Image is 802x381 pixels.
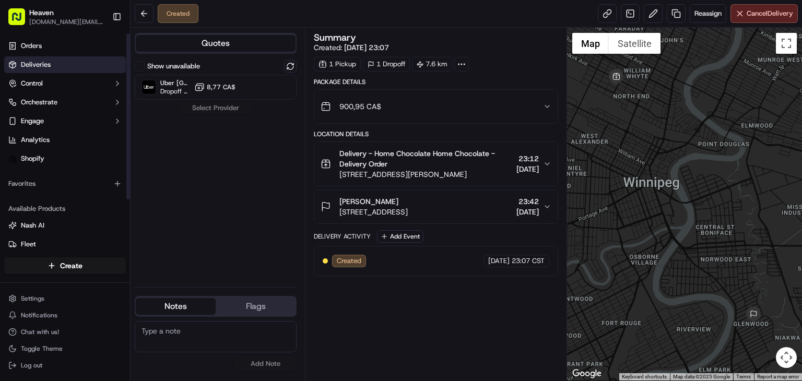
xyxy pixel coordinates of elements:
[516,196,539,207] span: 23:42
[314,90,558,123] button: 900,95 CA$
[10,180,27,200] img: Wisdom Oko
[21,135,50,145] span: Analytics
[747,9,793,18] span: Cancel Delivery
[21,41,42,51] span: Orders
[314,130,558,138] div: Location Details
[4,341,126,356] button: Toggle Theme
[690,4,726,23] button: Reassign
[314,190,558,223] button: [PERSON_NAME][STREET_ADDRESS]23:42[DATE]
[160,87,190,96] span: Dropoff ETA 41 minutes
[21,221,44,230] span: Nash AI
[4,132,126,148] a: Analytics
[74,258,126,266] a: Powered byPylon
[27,67,188,78] input: Got a question? Start typing here...
[29,7,54,18] button: Heaven
[8,240,122,249] a: Fleet
[21,98,57,107] span: Orchestrate
[337,256,361,266] span: Created
[21,162,29,170] img: 1736555255976-a54dd68f-1ca7-489b-9aae-adbdc363a1c4
[21,233,80,243] span: Knowledge Base
[4,175,126,192] div: Favorites
[87,161,90,170] span: •
[4,358,126,373] button: Log out
[21,294,44,303] span: Settings
[21,344,63,353] span: Toggle Theme
[609,33,661,54] button: Show satellite imagery
[776,347,797,368] button: Map camera controls
[4,75,126,92] button: Control
[194,82,235,92] button: 8,77 CA$
[147,62,200,71] label: Show unavailable
[673,374,730,379] span: Map data ©2025 Google
[21,79,43,88] span: Control
[572,33,609,54] button: Show street map
[119,189,145,198] span: 26 июн.
[29,18,104,26] button: [DOMAIN_NAME][EMAIL_ADDRESS][DOMAIN_NAME]
[4,236,126,253] button: Fleet
[736,374,751,379] a: Terms (opens in new tab)
[47,110,144,118] div: We're available if you need us!
[377,230,423,243] button: Add Event
[8,154,17,163] img: Shopify logo
[339,207,408,217] span: [STREET_ADDRESS]
[21,154,44,163] span: Shopify
[4,291,126,306] button: Settings
[339,148,512,169] span: Delivery - Home Chocolate Home Chocolate - Delivery Order
[694,9,722,18] span: Reassign
[4,325,126,339] button: Chat with us!
[21,116,44,126] span: Engage
[21,190,29,198] img: 1736555255976-a54dd68f-1ca7-489b-9aae-adbdc363a1c4
[10,151,27,168] img: Brigitte Vinadas
[21,328,59,336] span: Chat with us!
[622,373,667,380] button: Keyboard shortcuts
[207,83,235,91] span: 8,77 CA$
[314,33,356,42] h3: Summary
[136,298,216,315] button: Notes
[178,102,190,115] button: Start new chat
[412,57,452,72] div: 7.6 km
[4,257,126,274] button: Create
[4,94,126,111] button: Orchestrate
[10,135,70,144] div: Past conversations
[113,189,117,198] span: •
[570,367,604,380] img: Google
[84,229,172,247] a: 💻API Documentation
[10,41,190,58] p: Welcome 👋
[216,298,296,315] button: Flags
[10,234,19,242] div: 📗
[339,101,381,112] span: 900,95 CA$
[516,207,539,217] span: [DATE]
[21,311,57,319] span: Notifications
[4,217,126,234] button: Nash AI
[32,161,85,170] span: [PERSON_NAME]
[516,164,539,174] span: [DATE]
[512,256,545,266] span: 23:07 CST
[6,229,84,247] a: 📗Knowledge Base
[314,42,389,53] span: Created:
[4,200,126,217] div: Available Products
[776,33,797,54] button: Toggle fullscreen view
[4,4,108,29] button: Heaven[DOMAIN_NAME][EMAIL_ADDRESS][DOMAIN_NAME]
[4,113,126,129] button: Engage
[4,56,126,73] a: Deliveries
[10,99,29,118] img: 1736555255976-a54dd68f-1ca7-489b-9aae-adbdc363a1c4
[21,240,36,249] span: Fleet
[4,38,126,54] a: Orders
[136,35,296,52] button: Quotes
[8,221,122,230] a: Nash AI
[314,142,558,186] button: Delivery - Home Chocolate Home Chocolate - Delivery Order[STREET_ADDRESS][PERSON_NAME]23:12[DATE]
[4,150,126,167] a: Shopify
[757,374,799,379] a: Report a map error
[104,258,126,266] span: Pylon
[92,161,115,170] span: 10 авг.
[363,57,410,72] div: 1 Dropoff
[60,260,82,271] span: Create
[162,133,190,146] button: See all
[21,60,51,69] span: Deliveries
[160,79,190,87] span: Uber [GEOGRAPHIC_DATA]
[22,99,41,118] img: 8016278978528_b943e370aa5ada12b00a_72.png
[488,256,510,266] span: [DATE]
[142,80,156,94] img: Uber Canada
[10,10,31,31] img: Nash
[99,233,168,243] span: API Documentation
